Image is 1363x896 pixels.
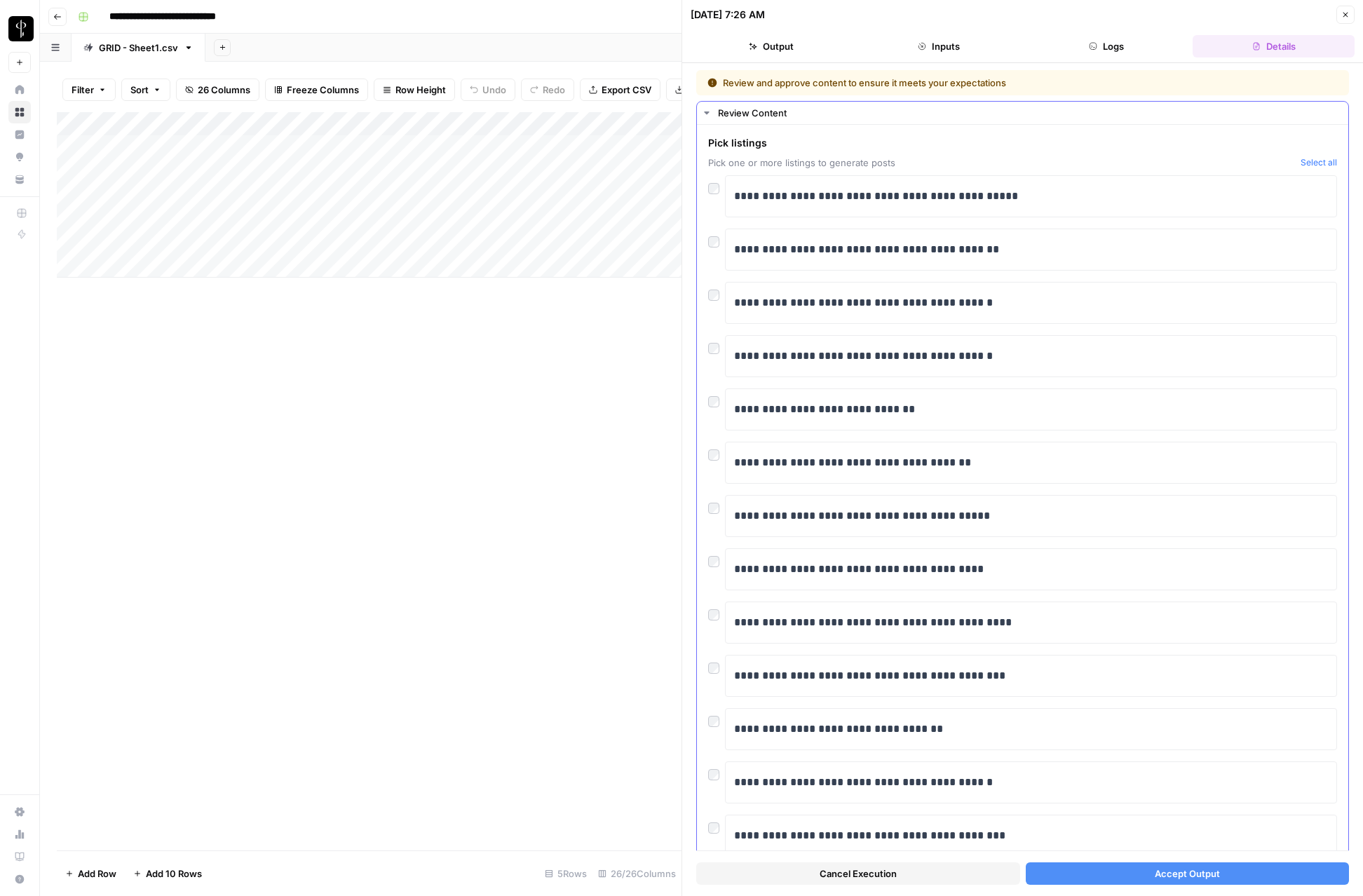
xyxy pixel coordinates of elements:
button: 26 Columns [176,79,259,101]
button: Add 10 Rows [125,862,210,885]
button: Undo [461,79,515,101]
span: Cancel Execution [820,867,897,881]
a: Browse [8,101,31,123]
div: 26/26 Columns [592,862,681,885]
img: LP Production Workloads Logo [8,16,34,41]
button: Cancel Execution [696,862,1020,885]
a: Home [8,79,31,101]
button: Help + Support [8,868,31,890]
a: Insights [8,123,31,146]
span: Pick listings [708,136,1295,150]
div: Review Content [697,125,1348,868]
button: Filter [62,79,116,101]
button: Freeze Columns [265,79,368,101]
span: Add Row [78,867,116,881]
button: Output [691,35,853,57]
div: [DATE] 7:26 AM [691,8,765,22]
button: Logs [1026,35,1188,57]
button: Inputs [858,35,1020,57]
button: Export CSV [580,79,660,101]
div: Review and approve content to ensure it meets your expectations [707,76,1172,90]
span: Row Height [395,83,446,97]
button: Workspace: LP Production Workloads [8,11,31,46]
div: GRID - Sheet1.csv [99,41,178,55]
span: Freeze Columns [287,83,359,97]
button: Add Row [57,862,125,885]
a: Settings [8,801,31,823]
span: Add 10 Rows [146,867,202,881]
span: 26 Columns [198,83,250,97]
a: Usage [8,823,31,846]
span: Redo [543,83,565,97]
a: Opportunities [8,146,31,168]
button: Select all [1301,156,1337,170]
button: Accept Output [1026,862,1350,885]
button: Review Content [697,102,1348,124]
span: Export CSV [602,83,651,97]
span: Undo [482,83,506,97]
div: 5 Rows [539,862,592,885]
button: Redo [521,79,574,101]
span: Sort [130,83,149,97]
button: Sort [121,79,170,101]
a: Your Data [8,168,31,191]
button: Row Height [374,79,455,101]
span: Pick one or more listings to generate posts [708,156,1295,170]
button: Details [1193,35,1355,57]
span: Accept Output [1155,867,1220,881]
span: Filter [72,83,94,97]
a: GRID - Sheet1.csv [72,34,205,62]
a: Learning Hub [8,846,31,868]
div: Review Content [718,106,1340,120]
